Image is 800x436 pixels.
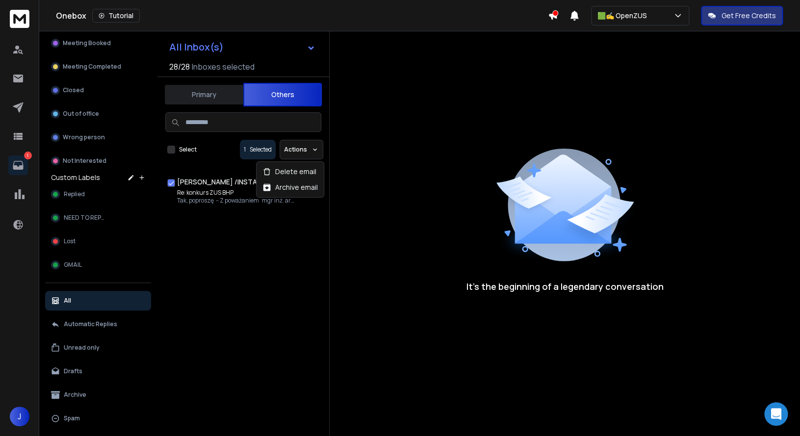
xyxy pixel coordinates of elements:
h1: [PERSON_NAME] /INSTAL-KA/ [177,177,275,187]
p: All [64,297,71,305]
h3: Custom Labels [51,173,100,182]
div: Open Intercom Messenger [764,402,788,426]
div: Onebox [56,9,548,23]
span: NEED TO REPLY [64,214,106,222]
p: Get Free Credits [722,11,776,21]
p: It’s the beginning of a legendary conversation [466,280,664,293]
p: Spam [64,414,80,422]
span: GMAIL [64,261,82,269]
p: Archive [64,391,86,399]
p: 1 [24,152,32,159]
button: Primary [165,84,243,105]
p: Out of office [63,110,99,118]
p: Not Interested [63,157,106,165]
p: Automatic Replies [64,320,117,328]
p: Drafts [64,367,82,375]
span: 1 [244,146,246,154]
span: J [10,407,29,426]
span: 28 / 28 [169,61,190,73]
div: Archive email [262,182,318,192]
p: Actions [284,146,307,154]
p: Unread only [64,344,100,352]
h1: All Inbox(s) [169,42,224,52]
p: Selected [250,146,272,154]
p: Meeting Booked [63,39,111,47]
p: Meeting Completed [63,63,121,71]
p: Tak, poproszę -- Z poważaniem mgr inż. arch. [PERSON_NAME] [177,197,295,205]
span: Lost [64,237,76,245]
p: Re: konkurs ZUS BHP [177,189,295,197]
button: Others [243,83,322,106]
p: 🟩✍️ OpenZUS [597,11,651,21]
p: Closed [63,86,84,94]
div: Delete email [262,167,316,177]
h3: Inboxes selected [192,61,255,73]
button: Tutorial [92,9,140,23]
span: Replied [64,190,85,198]
label: Select [179,146,197,154]
p: Wrong person [63,133,105,141]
